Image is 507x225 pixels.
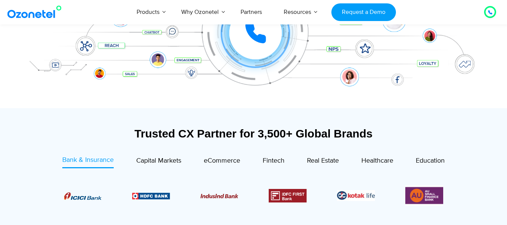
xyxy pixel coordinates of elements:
[263,155,284,168] a: Fintech
[64,186,443,205] div: Image Carousel
[307,155,339,168] a: Real Estate
[361,157,393,165] span: Healthcare
[416,157,445,165] span: Education
[62,155,114,168] a: Bank & Insurance
[23,127,484,140] div: Trusted CX Partner for 3,500+ Global Brands
[136,157,181,165] span: Capital Markets
[331,3,396,21] a: Request a Demo
[204,157,240,165] span: eCommerce
[136,155,181,168] a: Capital Markets
[204,155,240,168] a: eCommerce
[361,155,393,168] a: Healthcare
[416,155,445,168] a: Education
[307,157,339,165] span: Real Estate
[263,157,284,165] span: Fintech
[62,156,114,164] span: Bank & Insurance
